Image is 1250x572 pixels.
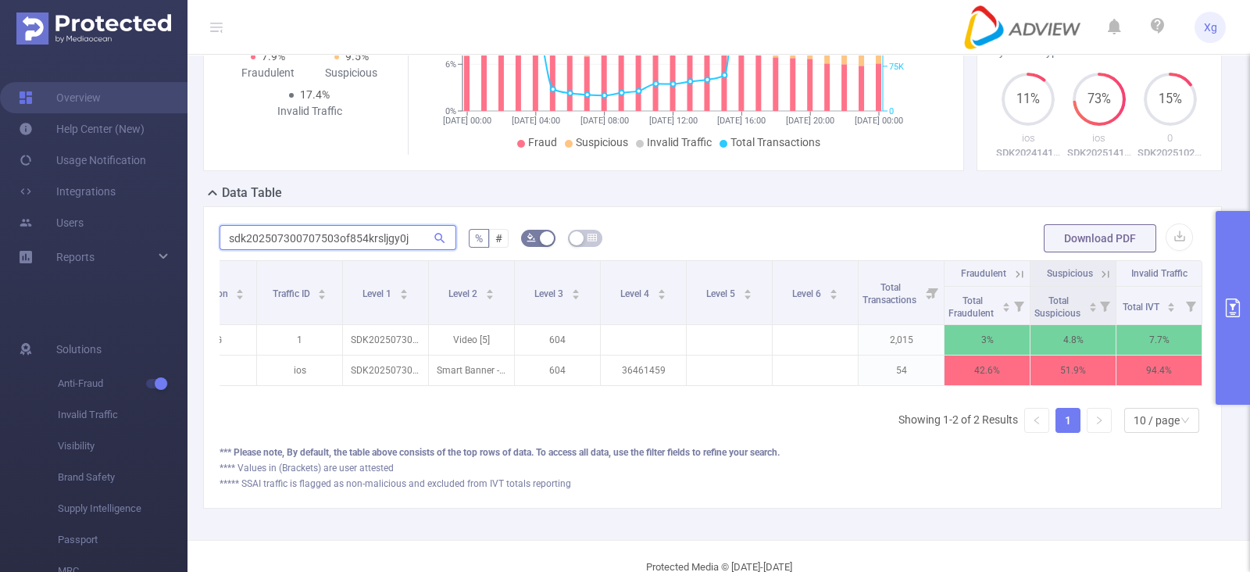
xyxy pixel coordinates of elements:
[515,356,600,385] p: 604
[16,13,171,45] img: Protected Media
[1167,300,1176,305] i: icon: caret-up
[743,287,752,296] div: Sort
[792,288,823,299] span: Level 6
[236,287,245,291] i: icon: caret-up
[1088,306,1097,310] i: icon: caret-down
[855,116,903,126] tspan: [DATE] 00:00
[889,106,894,116] tspan: 0
[220,445,1205,459] div: *** Please note, By default, the table above consists of the top rows of data. To access all data...
[1064,145,1135,161] p: SDK20251411020209qpzk1xk28t8zeas
[362,288,394,299] span: Level 1
[993,130,1064,146] p: ios
[1064,130,1135,146] p: ios
[1123,302,1162,313] span: Total IVT
[1116,356,1202,385] p: 94.4%
[318,293,327,298] i: icon: caret-down
[1180,416,1190,427] i: icon: down
[445,59,456,70] tspan: 6%
[1134,409,1180,432] div: 10 / page
[534,288,566,299] span: Level 3
[19,113,145,145] a: Help Center (New)
[862,282,919,306] span: Total Transactions
[1047,268,1093,279] span: Suspicious
[1144,93,1197,105] span: 15%
[222,184,282,202] h2: Data Table
[19,207,84,238] a: Users
[601,356,686,385] p: 36461459
[571,287,580,291] i: icon: caret-up
[1131,268,1187,279] span: Invalid Traffic
[268,103,352,120] div: Invalid Traffic
[961,268,1006,279] span: Fraudulent
[257,325,342,355] p: 1
[657,293,666,298] i: icon: caret-down
[706,288,737,299] span: Level 5
[1094,287,1116,324] i: Filter menu
[56,334,102,365] span: Solutions
[1087,408,1112,433] li: Next Page
[945,325,1030,355] p: 3%
[58,399,187,431] span: Invalid Traffic
[226,65,309,81] div: Fraudulent
[56,251,95,263] span: Reports
[859,325,944,355] p: 2,015
[1030,325,1116,355] p: 4.8%
[1073,93,1126,105] span: 73%
[1204,12,1217,43] span: Xg
[528,136,557,148] span: Fraud
[515,325,600,355] p: 604
[1008,287,1030,324] i: Filter menu
[220,461,1205,475] div: **** Values in (Brackets) are user attested
[309,65,393,81] div: Suspicious
[58,524,187,556] span: Passport
[220,477,1205,491] div: ***** SSAI traffic is flagged as non-malicious and excluded from IVT totals reporting
[1032,416,1041,425] i: icon: left
[657,287,666,296] div: Sort
[993,145,1064,161] p: SDK20241419020101vsp8u0y4dp7bqf1
[58,493,187,524] span: Supply Intelligence
[485,287,494,291] i: icon: caret-up
[571,287,580,296] div: Sort
[829,287,837,291] i: icon: caret-up
[580,116,629,126] tspan: [DATE] 08:00
[19,145,146,176] a: Usage Notification
[399,287,409,296] div: Sort
[1167,306,1176,310] i: icon: caret-down
[19,176,116,207] a: Integrations
[273,288,312,299] span: Traffic ID
[399,287,408,291] i: icon: caret-up
[717,116,766,126] tspan: [DATE] 16:00
[443,116,491,126] tspan: [DATE] 00:00
[1116,325,1202,355] p: 7.7%
[300,88,330,101] span: 17.4%
[829,293,837,298] i: icon: caret-down
[495,232,502,245] span: #
[1088,300,1098,309] div: Sort
[236,293,245,298] i: icon: caret-down
[859,356,944,385] p: 54
[730,136,820,148] span: Total Transactions
[1134,145,1205,161] p: SDK20251021100302ytwiya4hooryady
[829,287,838,296] div: Sort
[1134,130,1205,146] p: 0
[576,136,628,148] span: Suspicious
[345,50,369,63] span: 9.5%
[1024,408,1049,433] li: Previous Page
[649,116,698,126] tspan: [DATE] 12:00
[429,325,514,355] p: Video [5]
[1002,93,1055,105] span: 11%
[429,356,514,385] p: Smart Banner - 320x50 [0]
[743,293,752,298] i: icon: caret-down
[1166,300,1176,309] div: Sort
[1055,408,1080,433] li: 1
[587,233,597,242] i: icon: table
[1002,300,1010,305] i: icon: caret-up
[743,287,752,291] i: icon: caret-up
[1002,300,1011,309] div: Sort
[445,106,456,116] tspan: 0%
[898,408,1018,433] li: Showing 1-2 of 2 Results
[527,233,536,242] i: icon: bg-colors
[19,82,101,113] a: Overview
[58,462,187,493] span: Brand Safety
[922,261,944,324] i: Filter menu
